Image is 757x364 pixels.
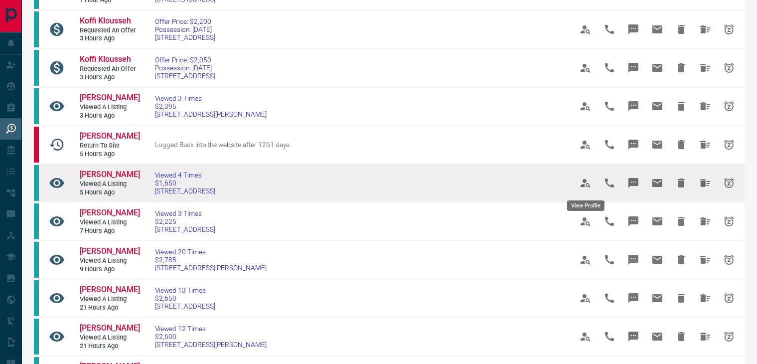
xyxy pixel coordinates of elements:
div: condos.ca [34,280,39,316]
a: Offer Price: $2,050Possession: [DATE][STREET_ADDRESS] [155,56,215,80]
div: condos.ca [34,11,39,47]
span: Viewed 13 Times [155,286,215,294]
span: Hide All from Koffi Klousseh [693,17,717,41]
span: Message [621,133,645,157]
span: Possession: [DATE] [155,25,215,33]
span: Snooze [717,209,741,233]
span: $2,785 [155,256,267,264]
a: Offer Price: $2,200Possession: [DATE][STREET_ADDRESS] [155,17,215,41]
span: Snooze [717,133,741,157]
span: Hide [669,209,693,233]
div: condos.ca [34,50,39,86]
span: Snooze [717,94,741,118]
span: Call [598,56,621,80]
span: Call [598,286,621,310]
span: Snooze [717,248,741,272]
span: [STREET_ADDRESS] [155,187,215,195]
span: Email [645,171,669,195]
a: [PERSON_NAME] [80,170,140,180]
span: Email [645,286,669,310]
span: View Profile [574,17,598,41]
span: Viewed a Listing [80,180,140,188]
span: Call [598,325,621,349]
span: [PERSON_NAME] [80,131,140,141]
span: $2,395 [155,102,267,110]
span: Requested an Offer [80,26,140,35]
span: 5 hours ago [80,150,140,159]
span: 7 hours ago [80,227,140,235]
span: Message [621,209,645,233]
span: Viewed a Listing [80,334,140,342]
span: [STREET_ADDRESS][PERSON_NAME] [155,264,267,272]
span: Hide [669,56,693,80]
span: Snooze [717,325,741,349]
span: Viewed 3 Times [155,94,267,102]
span: Hide [669,248,693,272]
span: Call [598,248,621,272]
a: Koffi Klousseh [80,54,140,65]
span: Hide All from Koffi Klousseh [693,56,717,80]
a: Viewed 12 Times$2,600[STREET_ADDRESS][PERSON_NAME] [155,325,267,349]
span: Snooze [717,56,741,80]
span: View Profile [574,209,598,233]
a: [PERSON_NAME] [80,285,140,295]
div: condos.ca [34,203,39,239]
span: Message [621,325,645,349]
span: Hide All from Kevin Ghaderi [693,248,717,272]
a: [PERSON_NAME] [80,208,140,218]
span: Message [621,17,645,41]
span: Hide All from Mauricio Rojas [693,209,717,233]
span: 3 hours ago [80,73,140,82]
span: Snooze [717,286,741,310]
span: Koffi Klousseh [80,54,131,64]
span: Return to Site [80,142,140,150]
span: View Profile [574,325,598,349]
span: Viewed 12 Times [155,325,267,333]
span: Offer Price: $2,200 [155,17,215,25]
span: Hide All from Revathi Nair [693,94,717,118]
span: Message [621,248,645,272]
div: View Profile [567,200,605,211]
span: Call [598,133,621,157]
span: Hide All from Kevin Ghaderi [693,286,717,310]
a: Viewed 3 Times$2,395[STREET_ADDRESS][PERSON_NAME] [155,94,267,118]
span: $2,600 [155,333,267,341]
span: 9 hours ago [80,265,140,274]
span: Hide [669,325,693,349]
span: View Profile [574,171,598,195]
a: [PERSON_NAME] [80,246,140,257]
span: Logged Back into the website after 1261 days [155,141,290,149]
span: Email [645,325,669,349]
span: Email [645,94,669,118]
span: [PERSON_NAME] [80,170,140,179]
a: [PERSON_NAME] [80,131,140,142]
span: $2,650 [155,294,215,302]
span: 5 hours ago [80,188,140,197]
a: Viewed 13 Times$2,650[STREET_ADDRESS] [155,286,215,310]
span: Call [598,209,621,233]
span: Message [621,171,645,195]
a: Viewed 3 Times$2,225[STREET_ADDRESS] [155,209,215,233]
span: [STREET_ADDRESS] [155,72,215,80]
span: Message [621,286,645,310]
span: Viewed a Listing [80,257,140,265]
span: Hide All from Roy Cornish [693,133,717,157]
span: Hide All from Oksana Stefinyn [693,171,717,195]
span: Email [645,248,669,272]
span: Email [645,133,669,157]
div: condos.ca [34,165,39,201]
span: Hide [669,286,693,310]
div: condos.ca [34,242,39,278]
span: View Profile [574,286,598,310]
span: Email [645,17,669,41]
span: [PERSON_NAME] [80,246,140,256]
span: Call [598,171,621,195]
span: 21 hours ago [80,304,140,312]
span: Viewed a Listing [80,295,140,304]
span: View Profile [574,56,598,80]
a: [PERSON_NAME] [80,323,140,334]
span: Snooze [717,171,741,195]
span: [PERSON_NAME] [80,285,140,294]
span: 3 hours ago [80,34,140,43]
span: Hide [669,17,693,41]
